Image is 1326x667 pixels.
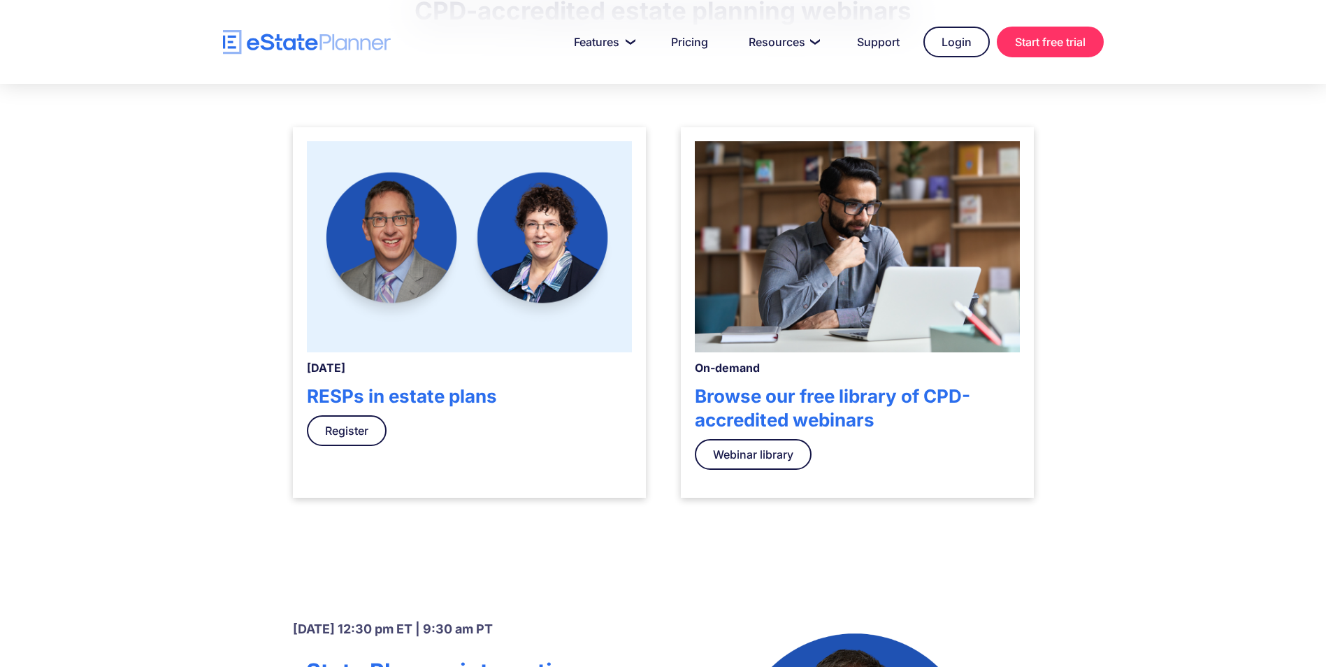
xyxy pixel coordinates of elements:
[923,27,990,57] a: Login
[695,385,1020,432] h4: Browse our free library of CPD-accredited webinars
[840,28,916,56] a: Support
[732,28,833,56] a: Resources
[695,439,812,470] a: Webinar library
[223,30,391,55] a: home
[997,27,1104,57] a: Start free trial
[654,28,725,56] a: Pricing
[557,28,647,56] a: Features
[293,622,493,636] strong: [DATE] 12:30 pm ET | 9:30 am PT
[307,415,387,446] a: Register
[307,361,345,375] strong: [DATE]
[695,361,760,375] strong: On-demand
[307,385,497,407] strong: RESPs in estate plans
